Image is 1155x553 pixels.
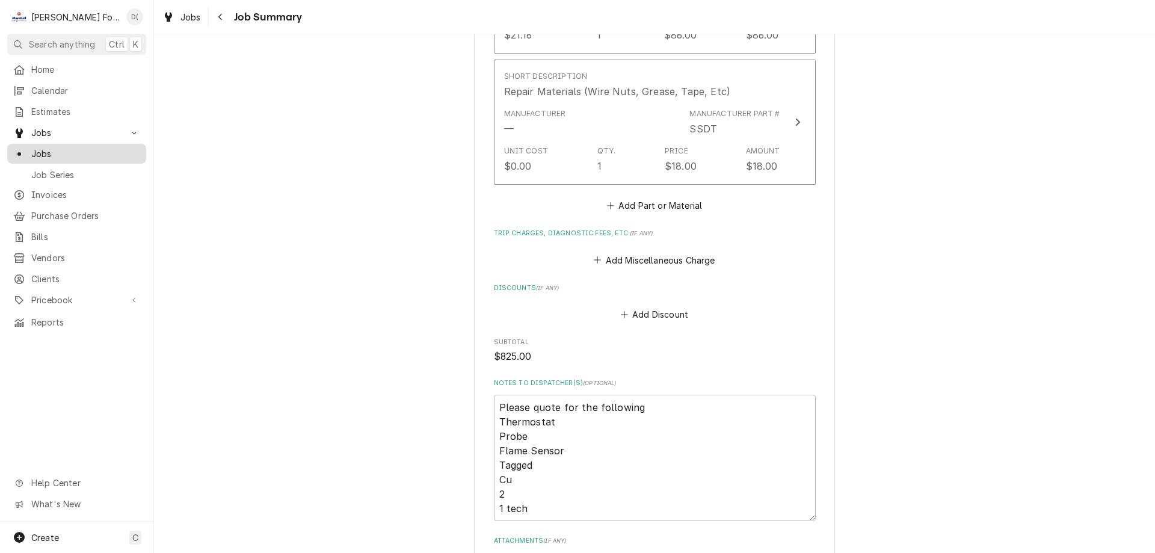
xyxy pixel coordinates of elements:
span: Search anything [29,38,95,51]
div: Manufacturer [504,122,514,136]
textarea: Please quote for the following Thermostat Probe Flame Sensor Tagged Cu 2 1 tech [494,395,816,521]
span: Help Center [31,477,139,489]
div: Amount [746,146,780,156]
div: Discounts [494,283,816,323]
button: Add Discount [618,306,690,323]
a: Home [7,60,146,79]
div: $86.00 [746,28,779,42]
div: $18.00 [746,159,778,173]
span: Subtotal [494,338,816,347]
span: Pricebook [31,294,122,306]
a: Reports [7,312,146,332]
span: ( if any ) [630,230,653,236]
div: 1 [597,159,602,173]
span: C [132,531,138,544]
div: Marshall Food Equipment Service's Avatar [11,8,28,25]
div: Notes to Dispatcher(s) [494,378,816,521]
span: Clients [31,273,140,285]
div: 1 [597,28,601,42]
span: Vendors [31,252,140,264]
div: Unit Cost [504,146,548,156]
span: K [133,38,138,51]
div: Manufacturer [504,108,566,136]
div: Repair Materials (Wire Nuts, Grease, Tape, Etc) [504,84,731,99]
span: What's New [31,498,139,510]
a: Job Series [7,165,146,185]
span: Jobs [31,147,140,160]
div: $0.00 [504,159,532,173]
div: Manufacturer [504,108,566,119]
a: Estimates [7,102,146,122]
div: Price [665,146,688,156]
button: Add Miscellaneous Charge [592,252,717,268]
div: $18.00 [665,159,697,173]
span: Purchase Orders [31,209,140,222]
div: Manufacturer Part # [689,108,780,119]
label: Notes to Dispatcher(s) [494,378,816,388]
a: Go to Help Center [7,473,146,493]
span: Reports [31,316,140,329]
span: Calendar [31,84,140,97]
button: Navigate back [211,7,230,26]
a: Invoices [7,185,146,205]
div: Part Number [689,108,780,136]
div: $21.16 [504,28,532,42]
button: Add Part or Material [605,197,704,214]
a: Clients [7,269,146,289]
a: Purchase Orders [7,206,146,226]
span: ( if any ) [536,285,559,291]
div: [PERSON_NAME] Food Equipment Service [31,11,120,23]
a: Calendar [7,81,146,100]
a: Bills [7,227,146,247]
div: Short Description [504,71,588,82]
div: M [11,8,28,25]
div: $86.00 [664,28,697,42]
span: Job Series [31,168,140,181]
span: Jobs [180,11,201,23]
a: Jobs [158,7,206,27]
div: Part Number [689,122,717,136]
span: Home [31,63,140,76]
span: Estimates [31,105,140,118]
span: ( if any ) [543,537,566,544]
span: Bills [31,230,140,243]
div: Derek Testa (81)'s Avatar [126,8,143,25]
span: Jobs [31,126,122,139]
a: Go to Jobs [7,123,146,143]
span: $825.00 [494,351,532,362]
div: Trip Charges, Diagnostic Fees, etc. [494,229,816,268]
button: Update Line Item [494,60,816,185]
a: Go to Pricebook [7,290,146,310]
a: Jobs [7,144,146,164]
div: Subtotal [494,338,816,363]
span: Create [31,533,59,543]
span: Ctrl [109,38,125,51]
span: Job Summary [230,9,303,25]
div: Qty. [597,146,616,156]
a: Go to What's New [7,494,146,514]
div: D( [126,8,143,25]
label: Discounts [494,283,816,293]
span: Invoices [31,188,140,201]
span: ( optional ) [583,380,617,386]
a: Vendors [7,248,146,268]
label: Trip Charges, Diagnostic Fees, etc. [494,229,816,238]
span: Subtotal [494,350,816,364]
button: Search anythingCtrlK [7,34,146,55]
label: Attachments [494,536,816,546]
